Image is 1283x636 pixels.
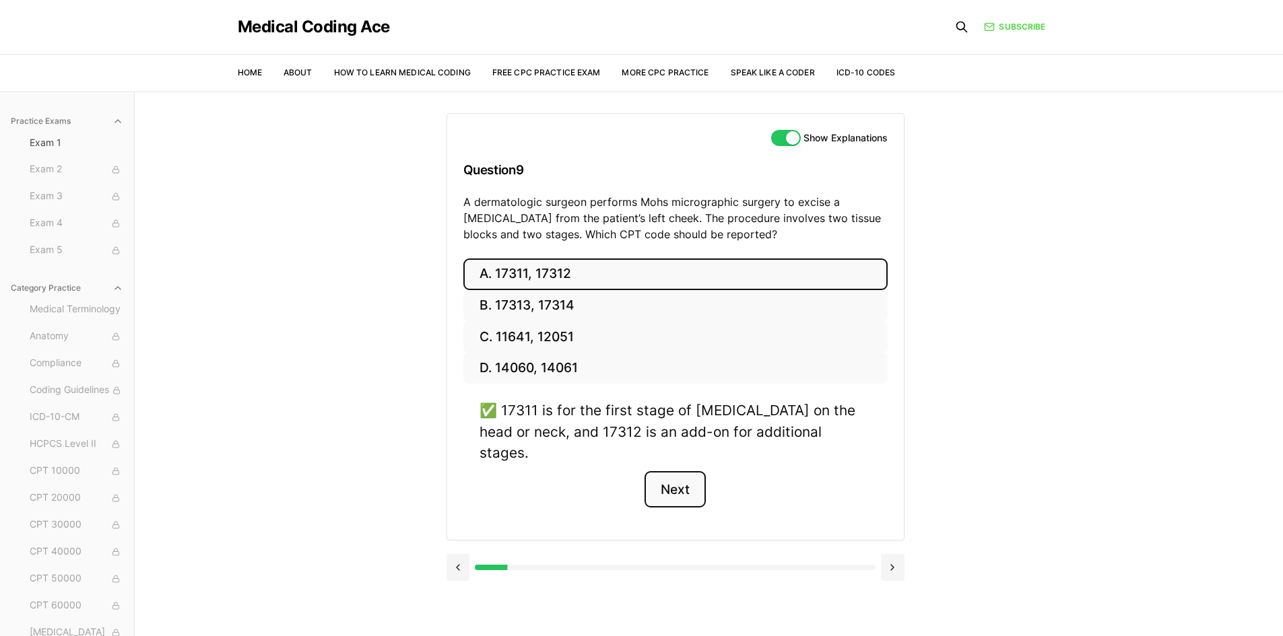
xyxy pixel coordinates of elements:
[24,326,129,347] button: Anatomy
[492,67,601,77] a: Free CPC Practice Exam
[480,400,871,463] div: ✅ 17311 is for the first stage of [MEDICAL_DATA] on the head or neck, and 17312 is an add-on for ...
[24,460,129,482] button: CPT 10000
[24,240,129,261] button: Exam 5
[30,598,123,613] span: CPT 60000
[803,133,888,143] label: Show Explanations
[30,437,123,452] span: HCPCS Level II
[463,258,888,290] button: A. 17311, 17312
[645,471,706,507] button: Next
[836,67,895,77] a: ICD-10 Codes
[238,19,390,35] a: Medical Coding Ace
[24,568,129,590] button: CPT 50000
[24,407,129,428] button: ICD-10-CM
[30,302,123,317] span: Medical Terminology
[30,544,123,559] span: CPT 40000
[24,487,129,509] button: CPT 20000
[24,213,129,234] button: Exam 4
[30,162,123,177] span: Exam 2
[30,356,123,371] span: Compliance
[5,277,129,299] button: Category Practice
[30,464,123,479] span: CPT 10000
[30,571,123,586] span: CPT 50000
[30,189,123,204] span: Exam 3
[463,194,888,242] p: A dermatologic surgeon performs Mohs micrographic surgery to excise a [MEDICAL_DATA] from the pat...
[24,299,129,320] button: Medical Terminology
[24,433,129,455] button: HCPCS Level II
[30,216,123,231] span: Exam 4
[284,67,312,77] a: About
[463,290,888,322] button: B. 17313, 17314
[24,595,129,616] button: CPT 60000
[731,67,815,77] a: Speak Like a Coder
[30,136,123,149] span: Exam 1
[30,491,123,505] span: CPT 20000
[238,67,262,77] a: Home
[463,353,888,384] button: D. 14060, 14061
[24,159,129,180] button: Exam 2
[622,67,709,77] a: More CPC Practice
[30,329,123,344] span: Anatomy
[24,380,129,401] button: Coding Guidelines
[24,514,129,536] button: CPT 30000
[24,541,129,563] button: CPT 40000
[30,410,123,425] span: ICD-10-CM
[5,110,129,132] button: Practice Exams
[30,243,123,258] span: Exam 5
[30,383,123,398] span: Coding Guidelines
[463,150,888,190] h3: Question 9
[24,353,129,374] button: Compliance
[984,21,1045,33] a: Subscribe
[334,67,471,77] a: How to Learn Medical Coding
[30,518,123,532] span: CPT 30000
[463,321,888,353] button: C. 11641, 12051
[24,186,129,207] button: Exam 3
[24,132,129,153] button: Exam 1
